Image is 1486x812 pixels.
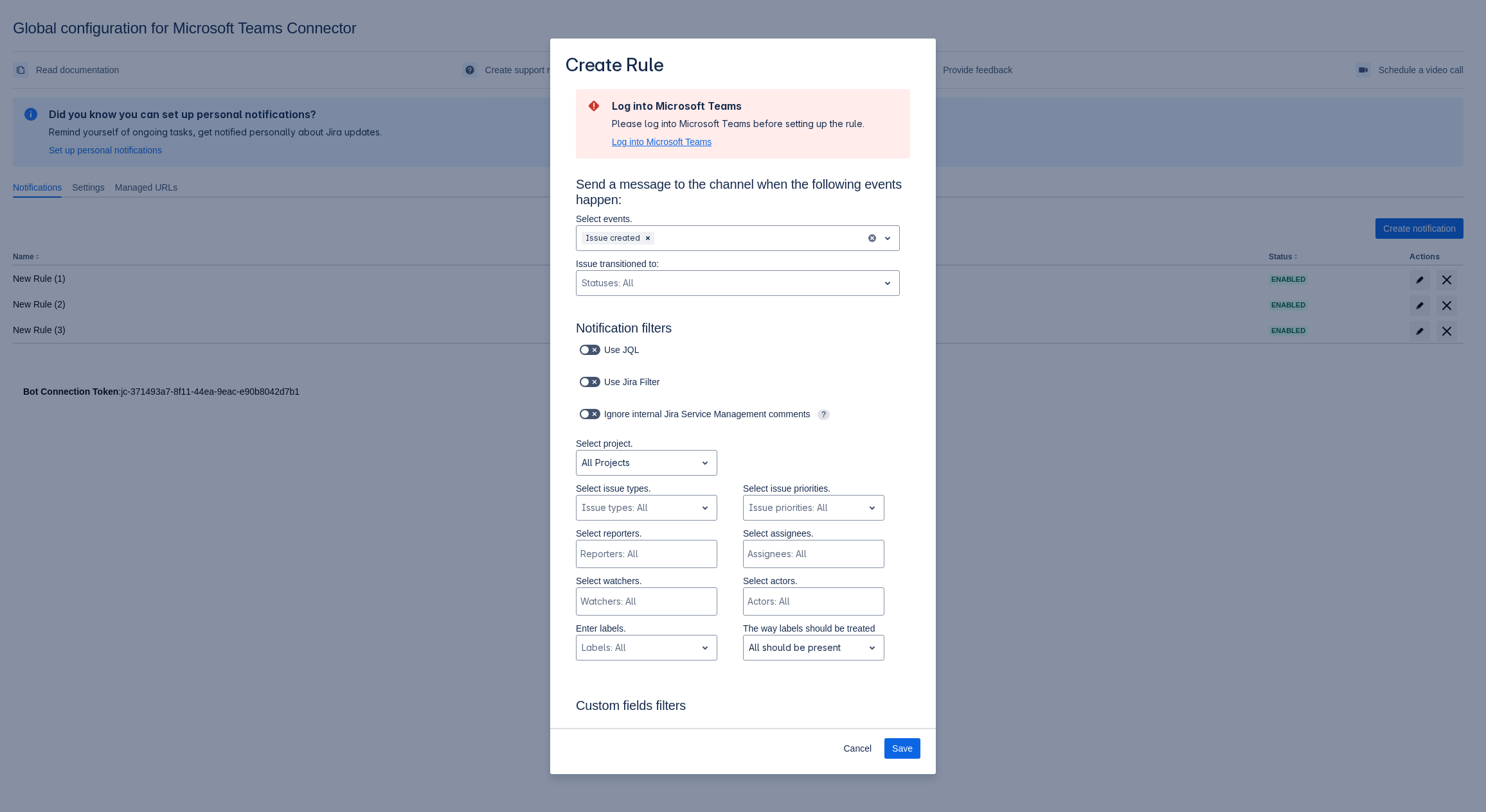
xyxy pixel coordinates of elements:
[576,257,900,270] p: Issue transitioned to:
[864,640,880,655] span: open
[643,233,653,243] span: Clear
[576,726,910,752] p: Each custom field is checked whether its string representation contains this value (AND condition...
[576,527,717,540] p: Select reporters.
[697,500,713,515] span: open
[892,738,913,759] span: Save
[576,373,677,391] div: Use Jira Filter
[576,320,910,341] h3: Notification filters
[867,233,877,243] button: clear
[818,410,830,420] span: ?
[576,405,884,423] div: Ignore internal Jira Service Management comments
[612,117,864,130] div: Please log into Microsoft Teams before setting up the rule.
[576,212,900,225] p: Select events.
[743,574,884,587] p: Select actors.
[880,275,895,291] span: open
[550,88,936,729] div: Scrollable content
[582,232,641,245] div: Issue created
[586,98,602,114] span: error
[576,482,717,495] p: Select issue types.
[743,482,884,495] p: Select issue priorities.
[743,622,884,635] p: The way labels should be treated
[884,738,920,759] button: Save
[843,738,872,759] span: Cancel
[576,437,717,450] p: Select project.
[864,500,880,515] span: open
[697,640,713,655] span: open
[576,341,661,359] div: Use JQL
[576,574,717,587] p: Select watchers.
[576,177,910,212] h3: Send a message to the channel when the following events happen:
[612,99,864,112] h2: Log into Microsoft Teams
[697,455,713,471] span: open
[566,54,664,79] h3: Create Rule
[641,232,654,245] div: Remove Issue created
[576,622,717,635] p: Enter labels.
[743,527,884,540] p: Select assignees.
[612,135,712,148] button: Log into Microsoft Teams
[836,738,879,759] button: Cancel
[576,698,910,718] h3: Custom fields filters
[880,230,895,246] span: open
